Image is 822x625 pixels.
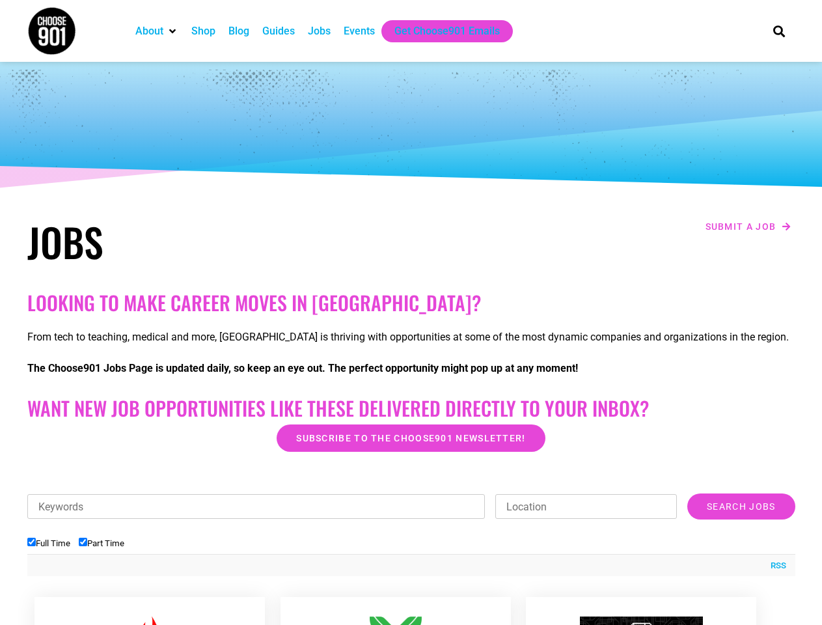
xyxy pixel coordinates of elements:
[308,23,331,39] a: Jobs
[27,218,405,265] h1: Jobs
[764,559,786,572] a: RSS
[27,494,486,519] input: Keywords
[129,20,751,42] nav: Main nav
[27,538,36,546] input: Full Time
[27,329,795,345] p: From tech to teaching, medical and more, [GEOGRAPHIC_DATA] is thriving with opportunities at some...
[27,538,70,548] label: Full Time
[495,494,677,519] input: Location
[135,23,163,39] a: About
[702,218,795,235] a: Submit a job
[27,362,578,374] strong: The Choose901 Jobs Page is updated daily, so keep an eye out. The perfect opportunity might pop u...
[706,222,776,231] span: Submit a job
[262,23,295,39] a: Guides
[79,538,87,546] input: Part Time
[687,493,795,520] input: Search Jobs
[228,23,249,39] a: Blog
[27,291,795,314] h2: Looking to make career moves in [GEOGRAPHIC_DATA]?
[129,20,185,42] div: About
[394,23,500,39] a: Get Choose901 Emails
[191,23,215,39] a: Shop
[344,23,375,39] a: Events
[27,396,795,420] h2: Want New Job Opportunities like these Delivered Directly to your Inbox?
[79,538,124,548] label: Part Time
[296,434,525,443] span: Subscribe to the Choose901 newsletter!
[768,20,789,42] div: Search
[277,424,545,452] a: Subscribe to the Choose901 newsletter!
